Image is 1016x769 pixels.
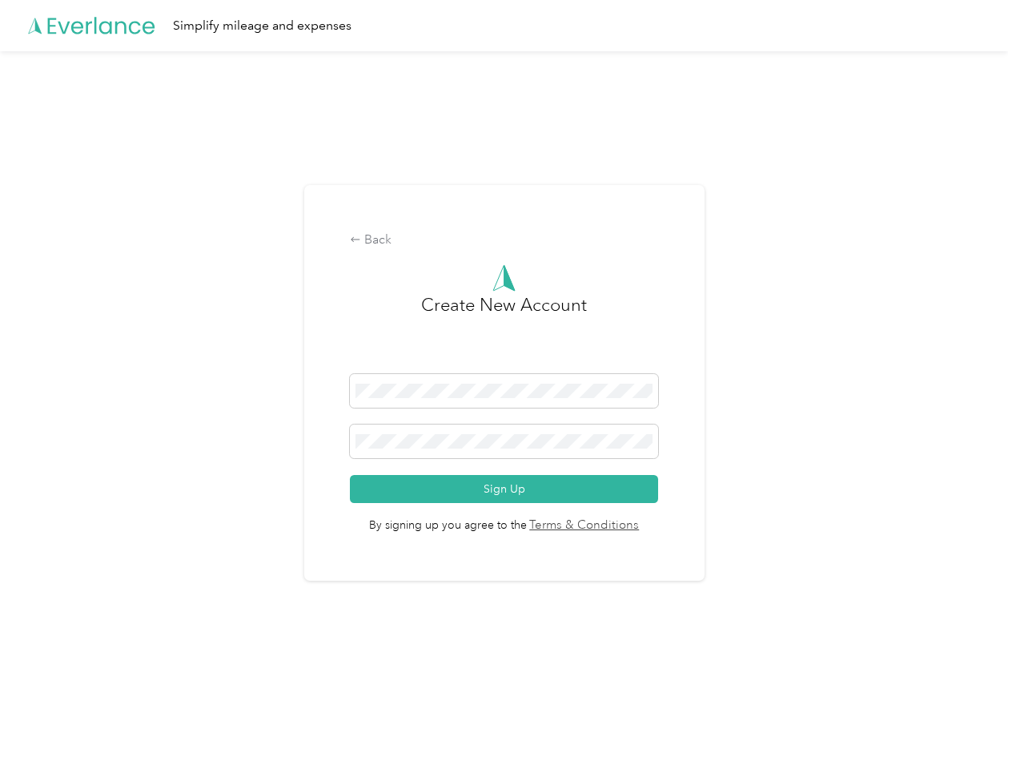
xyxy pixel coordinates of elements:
[173,16,351,36] div: Simplify mileage and expenses
[421,292,587,374] h3: Create New Account
[527,517,640,535] a: Terms & Conditions
[350,475,658,503] button: Sign Up
[350,231,658,250] div: Back
[350,503,658,535] span: By signing up you agree to the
